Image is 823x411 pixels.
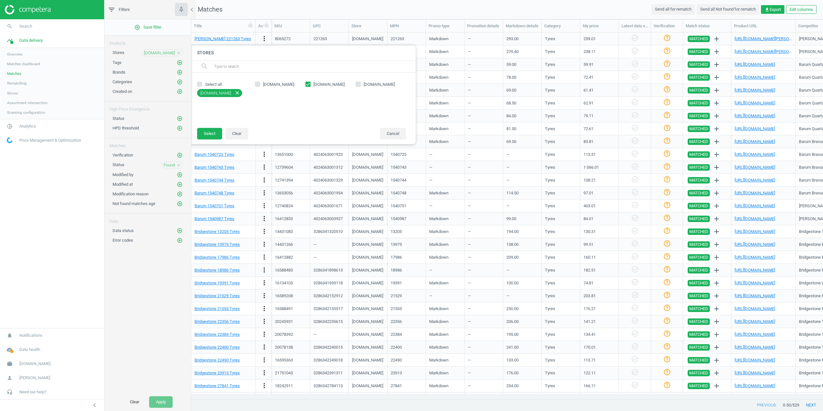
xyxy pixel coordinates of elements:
[176,59,183,66] button: add_circle_outline
[113,172,133,177] span: Modified by
[113,201,155,206] span: Not found matches age
[4,34,16,47] i: timeline
[113,89,132,94] span: Created on
[7,100,47,105] span: Assortment intersection
[113,126,139,130] span: HPD threshold
[4,386,16,398] i: headset_mic
[4,344,16,356] i: cloud_done
[91,401,98,409] i: chevron_left
[19,138,81,143] span: Price Management & Optimization
[4,20,16,32] i: search
[19,38,43,43] span: Data delivery
[176,152,183,158] button: add_circle_outline
[7,52,23,57] span: Overview
[7,71,21,76] span: Matches
[177,237,183,243] i: add_circle_outline
[104,138,191,149] div: Matches
[4,372,16,384] i: person
[108,6,115,13] i: filter_list
[134,24,161,30] span: Save filter
[134,24,140,30] i: add_circle_outline
[4,329,16,342] i: notifications
[176,191,183,197] button: add_circle_outline
[113,192,149,196] span: Modification reason
[177,125,183,131] i: add_circle_outline
[176,163,181,167] i: close
[19,361,50,367] span: [DOMAIN_NAME]
[19,389,46,395] span: Need our help?
[19,23,32,29] span: Search
[113,60,122,65] span: Tags
[119,7,130,13] span: Filters
[19,375,50,381] span: [PERSON_NAME]
[7,137,13,143] img: wGWNvw8QSZomAAAAABJRU5ErkJggg==
[113,162,124,167] span: Status
[113,182,133,187] span: Modified at
[5,5,50,14] img: ajHJNr6hYgQAAAAASUVORK5CYII=
[113,238,133,243] span: Error codes
[7,61,40,67] span: Matches dashboard
[176,125,183,131] button: add_circle_outline
[176,115,183,122] button: add_circle_outline
[113,228,134,233] span: Data status
[176,201,183,207] button: add_circle_outline
[176,237,183,244] button: add_circle_outline
[144,50,175,56] span: [DOMAIN_NAME]
[149,396,173,408] button: Apply
[176,88,183,95] button: add_circle_outline
[113,79,132,84] span: Categories
[19,347,40,353] span: Data health
[123,396,146,408] button: Clear
[104,21,191,34] button: add_circle_outlineSave filter
[177,152,183,158] i: add_circle_outline
[104,214,191,224] div: Data
[19,333,42,338] span: Notifications
[104,102,191,112] div: High Price Divergence
[188,6,196,13] i: chevron_left
[164,162,175,168] span: Found
[176,69,183,76] button: add_circle_outline
[4,120,16,132] i: pie_chart_outlined
[19,123,36,129] span: Analytics
[113,70,125,75] span: Brands
[7,81,27,86] span: Rematching
[113,153,133,157] span: Verification
[191,45,416,60] h4: Stores
[4,358,16,370] i: work
[113,50,124,55] span: Stores
[176,172,183,178] button: add_circle_outline
[177,89,183,94] i: add_circle_outline
[176,181,183,188] button: add_circle_outline
[104,36,191,46] div: Products
[177,116,183,121] i: add_circle_outline
[86,401,103,409] button: chevron_left
[113,116,124,121] span: Status
[7,110,45,115] span: Scanning configuration
[177,182,183,187] i: add_circle_outline
[176,79,183,85] button: add_circle_outline
[7,91,18,96] span: Stores
[176,51,181,55] i: close
[176,228,183,234] button: add_circle_outline
[177,69,183,75] i: add_circle_outline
